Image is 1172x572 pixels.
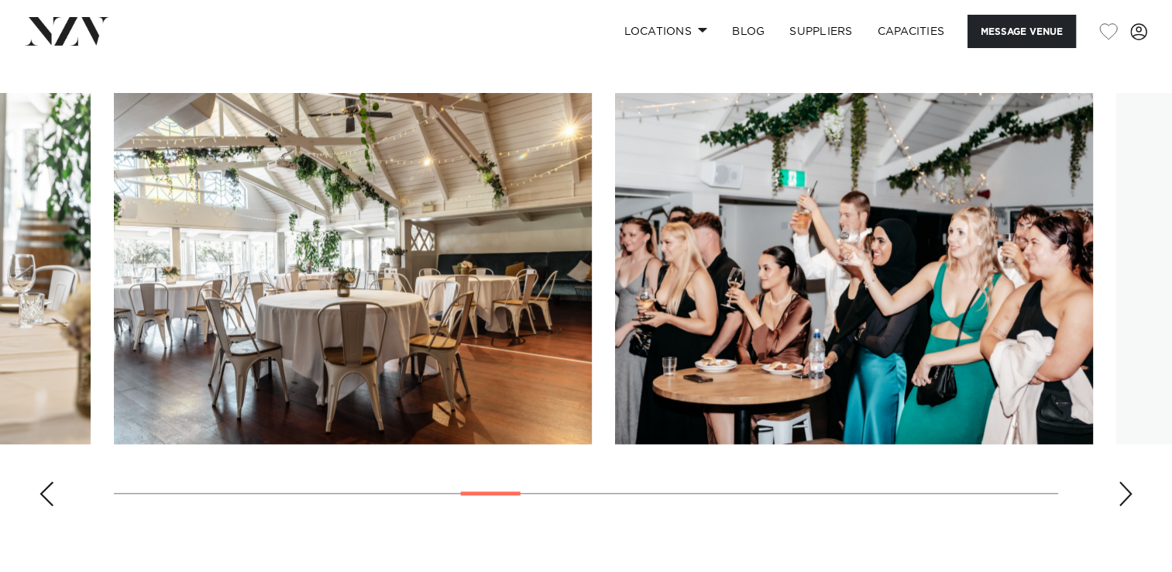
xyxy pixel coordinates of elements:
[865,15,957,48] a: Capacities
[114,93,592,444] swiper-slide: 12 / 30
[777,15,864,48] a: SUPPLIERS
[720,15,777,48] a: BLOG
[611,15,720,48] a: Locations
[968,15,1076,48] button: Message Venue
[25,17,109,45] img: nzv-logo.png
[615,93,1093,444] swiper-slide: 13 / 30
